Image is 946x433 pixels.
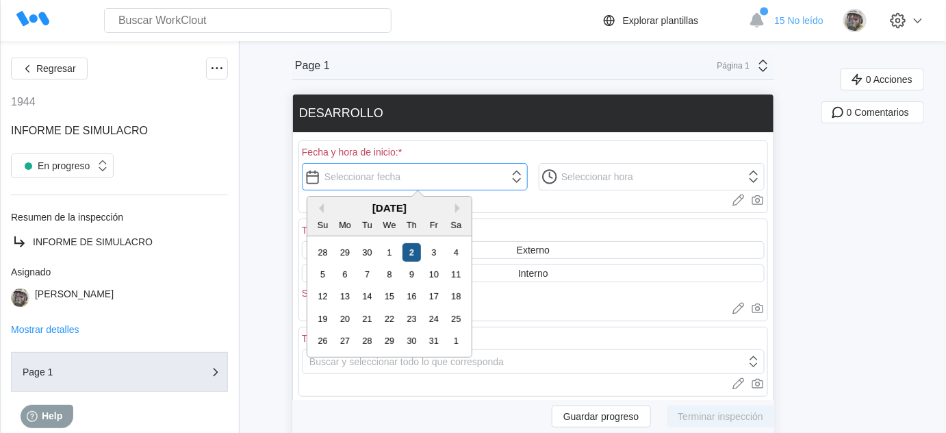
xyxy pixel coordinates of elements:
[402,287,421,306] div: Choose Thursday, October 16th, 2025
[447,332,465,350] div: Choose Saturday, November 1st, 2025
[539,163,765,190] input: Seleccionar hora
[455,203,465,213] button: Next Month
[678,412,764,421] span: Terminar inspección
[424,265,443,284] div: Choose Friday, October 10th, 2025
[424,332,443,350] div: Choose Friday, October 31st, 2025
[314,287,332,306] div: Choose Sunday, October 12th, 2025
[517,245,550,256] div: Externo
[302,163,528,190] input: Seleccionar fecha
[715,61,750,71] div: Página 1
[11,58,88,79] button: Regresar
[843,9,867,32] img: 2f847459-28ef-4a61-85e4-954d408df519.jpg
[11,234,228,250] a: INFORME DE SIMULACRO
[311,241,467,352] div: month 2025-10
[358,332,376,350] div: Choose Tuesday, October 28th, 2025
[447,287,465,306] div: Choose Saturday, October 18th, 2025
[33,236,153,247] span: INFORME DE SIMULACRO
[402,243,421,262] div: Choose Thursday, October 2nd, 2025
[11,352,228,392] button: Page 1
[11,212,228,223] div: Resumen de la inspección
[667,406,775,428] button: Terminar inspección
[380,332,398,350] div: Choose Wednesday, October 29th, 2025
[563,412,639,421] span: Guardar progreso
[821,101,924,123] button: 0 Comentarios
[380,287,398,306] div: Choose Wednesday, October 15th, 2025
[447,265,465,284] div: Choose Saturday, October 11th, 2025
[774,15,823,26] span: 15 No leído
[380,310,398,328] div: Choose Wednesday, October 22nd, 2025
[104,8,392,33] input: Buscar WorkClout
[380,216,398,234] div: We
[402,332,421,350] div: Choose Thursday, October 30th, 2025
[302,288,765,299] div: Selecciona una opción
[336,332,355,350] div: Choose Monday, October 27th, 2025
[841,69,924,90] button: 0 Acciones
[552,406,651,428] button: Guardar progreso
[601,12,743,29] a: Explorar plantillas
[295,60,330,72] div: Page 1
[380,265,398,284] div: Choose Wednesday, October 8th, 2025
[402,310,421,328] div: Choose Thursday, October 23rd, 2025
[424,216,443,234] div: Fr
[11,96,36,108] div: 1944
[11,125,148,136] span: INFORME DE SIMULACRO
[36,64,76,73] span: Regresar
[380,243,398,262] div: Choose Wednesday, October 1st, 2025
[358,310,376,328] div: Choose Tuesday, October 21st, 2025
[18,156,90,175] div: En progreso
[866,75,912,84] span: 0 Acciones
[314,203,324,213] button: Previous Month
[847,108,909,117] span: 0 Comentarios
[623,15,699,26] div: Explorar plantillas
[447,243,465,262] div: Choose Saturday, October 4th, 2025
[309,356,504,367] div: Buscar y seleccionar todo lo que corresponda
[447,216,465,234] div: Sa
[447,310,465,328] div: Choose Saturday, October 25th, 2025
[11,267,228,277] div: Asignado
[314,243,332,262] div: Choose Sunday, September 28th, 2025
[358,216,376,234] div: Tu
[424,310,443,328] div: Choose Friday, October 24th, 2025
[336,310,355,328] div: Choose Monday, October 20th, 2025
[336,216,355,234] div: Mo
[402,265,421,284] div: Choose Thursday, October 9th, 2025
[299,106,383,121] div: DESARROLLO
[11,288,29,307] img: 2f847459-28ef-4a61-85e4-954d408df519.jpg
[402,216,421,234] div: Th
[518,268,548,279] div: Interno
[336,265,355,284] div: Choose Monday, October 6th, 2025
[424,287,443,306] div: Choose Friday, October 17th, 2025
[11,325,79,334] button: Mostrar detalles
[358,243,376,262] div: Choose Tuesday, September 30th, 2025
[358,265,376,284] div: Choose Tuesday, October 7th, 2025
[358,287,376,306] div: Choose Tuesday, October 14th, 2025
[302,147,402,158] div: Fecha y hora de inicio:
[314,216,332,234] div: Su
[302,333,327,344] div: Tipo:
[314,265,332,284] div: Choose Sunday, October 5th, 2025
[35,288,114,307] div: [PERSON_NAME]
[424,243,443,262] div: Choose Friday, October 3rd, 2025
[314,332,332,350] div: Choose Sunday, October 26th, 2025
[307,202,472,214] div: [DATE]
[302,225,327,236] div: Tipo:
[336,243,355,262] div: Choose Monday, September 29th, 2025
[314,310,332,328] div: Choose Sunday, October 19th, 2025
[23,367,159,377] div: Page 1
[336,287,355,306] div: Choose Monday, October 13th, 2025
